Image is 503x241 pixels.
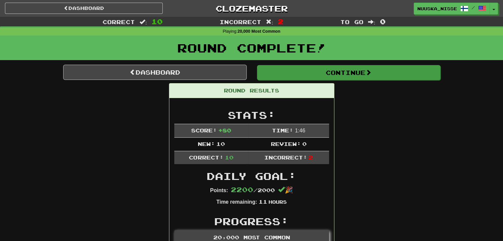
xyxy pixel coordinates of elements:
[302,141,307,147] span: 0
[63,65,247,80] a: Dashboard
[340,18,363,25] span: To go
[417,6,457,12] span: Nuuska_Nisse
[191,127,217,133] span: Score:
[414,3,490,15] a: Nuuska_Nisse /
[220,18,261,25] span: Incorrect
[231,187,275,193] span: / 2000
[271,141,301,147] span: Review:
[174,110,329,120] h2: Stats:
[264,154,307,160] span: Incorrect:
[218,127,231,133] span: + 80
[174,216,329,227] h2: Progress:
[151,17,163,25] span: 10
[210,188,228,193] strong: Points:
[197,141,215,147] span: New:
[269,199,287,205] small: Hours
[174,171,329,182] h2: Daily Goal:
[309,154,313,160] span: 2
[295,128,305,133] span: 1 : 46
[380,17,386,25] span: 0
[258,198,267,205] span: 11
[216,199,257,205] strong: Time remaining:
[103,18,135,25] span: Correct
[472,5,475,10] span: /
[140,19,147,25] span: :
[237,29,280,34] strong: 20,000 Most Common
[278,17,283,25] span: 2
[5,3,163,14] a: Dashboard
[272,127,293,133] span: Time:
[278,186,293,193] span: 🎉
[2,41,501,54] h1: Round Complete!
[169,84,334,98] div: Round Results
[368,19,375,25] span: :
[257,65,440,80] button: Continue
[231,186,253,193] span: 2200
[189,154,223,160] span: Correct:
[225,154,233,160] span: 10
[173,3,330,14] a: Clozemaster
[216,141,225,147] span: 10
[266,19,273,25] span: :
